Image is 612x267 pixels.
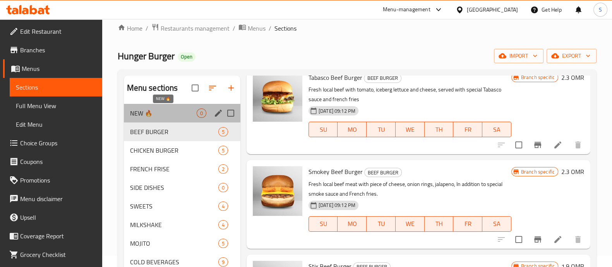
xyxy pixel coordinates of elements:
p: Fresh local beef meat with piece of cheese, onion rings, jalapeno, In addition to special smoke s... [309,179,511,199]
div: SWEETS4 [124,197,240,215]
span: Menu disclaimer [20,194,96,203]
div: BEEF BURGER [364,74,401,83]
span: TU [370,218,393,229]
button: Branch-specific-item [528,230,547,249]
div: [GEOGRAPHIC_DATA] [467,5,518,14]
a: Full Menu View [10,96,102,115]
div: Menu-management [383,5,430,14]
div: items [218,257,228,267]
li: / [269,24,271,33]
button: delete [569,230,587,249]
span: export [553,51,590,61]
p: Fresh local beef with tomato, iceberg lettuce and cheese, served with special Tabasco sauce and f... [309,85,511,104]
span: MILKSHAKE [130,220,218,229]
a: Edit Restaurant [3,22,102,41]
a: Sections [10,78,102,96]
div: NEW 🔥0edit [124,104,240,122]
span: SA [485,218,508,229]
button: SA [482,216,511,232]
span: Edit Menu [16,120,96,129]
a: Menus [238,23,266,33]
span: SA [485,124,508,135]
button: TH [425,122,454,137]
div: SIDE DISHES0 [124,178,240,197]
button: FR [453,122,482,137]
span: Tabasco Beef Burger [309,72,362,83]
span: 9 [219,258,228,266]
a: Menus [3,59,102,78]
span: Branch specific [518,168,558,176]
span: 0 [219,184,228,191]
div: CHICKEN BURGER5 [124,141,240,160]
a: Restaurants management [151,23,230,33]
button: MO [338,216,367,232]
div: Open [178,52,195,62]
span: BEEF BURGER [130,127,218,136]
span: 0 [197,110,206,117]
span: import [500,51,537,61]
a: Home [118,24,142,33]
div: items [218,202,228,211]
span: [DATE] 09:12 PM [315,107,358,115]
span: SWEETS [130,202,218,211]
span: FRENCH FRISE [130,164,218,174]
button: TU [367,122,396,137]
div: items [197,109,206,118]
button: Add section [222,79,240,97]
a: Menu disclaimer [3,189,102,208]
div: FRENCH FRISE2 [124,160,240,178]
button: export [547,49,597,63]
span: Edit Restaurant [20,27,96,36]
button: SU [309,216,338,232]
span: BEEF BURGER [364,74,401,83]
span: Hunger Burger [118,47,175,65]
span: COLD BEVERAGES [130,257,218,267]
span: Coverage Report [20,231,96,241]
span: Sections [16,83,96,92]
button: edit [213,107,224,119]
span: Branch specific [518,74,558,81]
span: 5 [219,147,228,154]
span: WE [399,218,422,229]
span: SU [312,218,335,229]
img: Tabasco Beef Burger [253,72,302,122]
div: items [218,239,228,248]
span: Promotions [20,176,96,185]
button: WE [396,122,425,137]
span: 4 [219,203,228,210]
button: SU [309,122,338,137]
span: Restaurants management [161,24,230,33]
a: Grocery Checklist [3,245,102,264]
span: 4 [219,221,228,229]
button: import [494,49,543,63]
h2: Menu sections [127,82,178,94]
div: items [218,220,228,229]
button: delete [569,136,587,154]
span: MOJITO [130,239,218,248]
span: Grocery Checklist [20,250,96,259]
h6: 2.3 OMR [561,72,584,83]
span: Select to update [511,137,527,153]
a: Promotions [3,171,102,189]
span: Upsell [20,213,96,222]
span: Open [178,53,195,60]
span: 5 [219,128,228,136]
span: Branches [20,45,96,55]
span: 5 [219,240,228,247]
span: SIDE DISHES [130,183,218,192]
span: CHICKEN BURGER [130,146,218,155]
span: Sections [274,24,297,33]
div: items [218,164,228,174]
div: items [218,183,228,192]
span: 2 [219,165,228,173]
button: WE [396,216,425,232]
div: MOJITO5 [124,234,240,253]
button: FR [453,216,482,232]
span: Select all sections [187,80,203,96]
span: WE [399,124,422,135]
span: MO [341,218,363,229]
span: TH [428,218,451,229]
